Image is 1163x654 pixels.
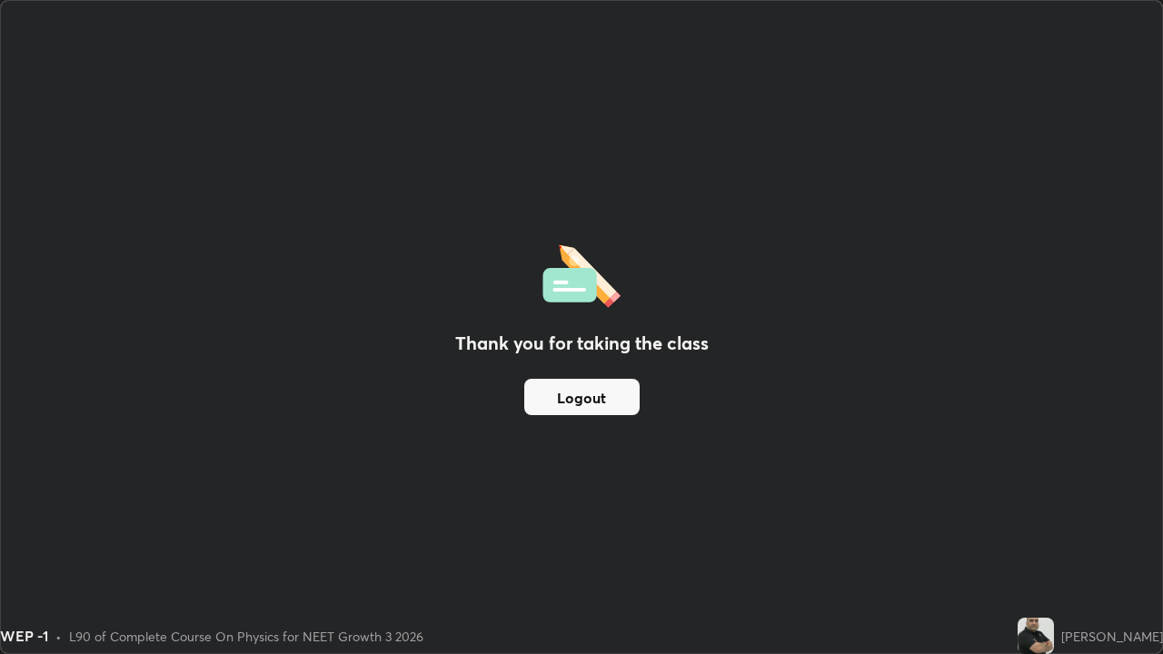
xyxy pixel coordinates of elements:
[69,627,423,646] div: L90 of Complete Course On Physics for NEET Growth 3 2026
[542,239,621,308] img: offlineFeedback.1438e8b3.svg
[1061,627,1163,646] div: [PERSON_NAME]
[55,627,62,646] div: •
[455,330,709,357] h2: Thank you for taking the class
[524,379,640,415] button: Logout
[1018,618,1054,654] img: eacf0803778e41e7b506779bab53d040.jpg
